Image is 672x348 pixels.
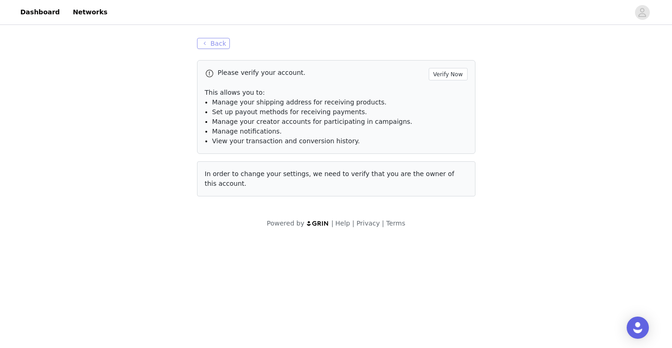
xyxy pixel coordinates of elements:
[212,98,387,106] span: Manage your shipping address for receiving products.
[67,2,113,23] a: Networks
[352,220,354,227] span: |
[382,220,384,227] span: |
[357,220,380,227] a: Privacy
[638,5,647,20] div: avatar
[15,2,65,23] a: Dashboard
[205,88,468,98] p: This allows you to:
[212,137,360,145] span: View your transaction and conversion history.
[429,68,468,80] button: Verify Now
[212,128,282,135] span: Manage notifications.
[218,68,425,78] p: Please verify your account.
[267,220,304,227] span: Powered by
[205,170,455,187] span: In order to change your settings, we need to verify that you are the owner of this account.
[212,108,367,116] span: Set up payout methods for receiving payments.
[331,220,333,227] span: |
[627,317,649,339] div: Open Intercom Messenger
[197,38,230,49] button: Back
[386,220,405,227] a: Terms
[335,220,350,227] a: Help
[306,220,329,226] img: logo
[212,118,413,125] span: Manage your creator accounts for participating in campaigns.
